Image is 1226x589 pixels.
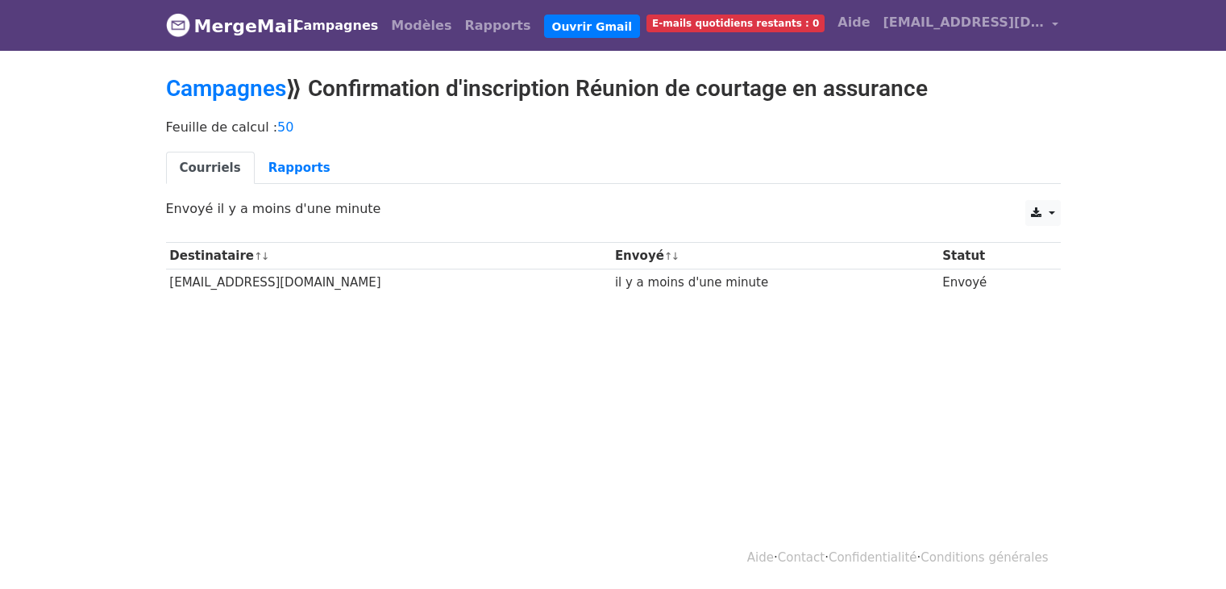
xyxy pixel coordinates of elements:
[671,250,680,262] a: ↓
[883,15,1135,30] font: [EMAIL_ADDRESS][DOMAIN_NAME]
[774,550,778,565] font: ·
[277,119,293,135] a: 50
[615,249,664,263] font: Envoyé
[747,550,774,565] a: Aide
[829,550,917,565] a: Confidentialité
[877,6,1066,44] a: [EMAIL_ADDRESS][DOMAIN_NAME]
[1145,512,1226,589] div: Widget de chat
[664,250,673,262] a: ↑
[254,250,263,262] a: ↑
[180,161,241,175] font: Courriels
[166,152,255,185] a: Courriels
[458,10,537,42] a: Rapports
[942,275,987,290] font: Envoyé
[391,18,451,33] font: Modèles
[837,15,870,30] font: Aide
[825,550,829,565] font: ·
[169,249,254,263] font: Destinataire
[166,13,190,37] img: Logo MergeMail
[942,249,985,263] font: Statut
[261,250,270,262] a: ↓
[917,550,921,565] font: ·
[194,16,299,36] font: MergeMail
[831,6,876,39] a: Aide
[166,201,381,216] font: Envoyé il y a moins d'une minute
[1145,512,1226,589] iframe: Chat Widget
[615,275,768,290] font: il y a moins d'une minute
[544,15,641,39] a: Ouvrir Gmail
[268,161,330,175] font: Rapports
[552,19,633,32] font: Ouvrir Gmail
[921,550,1048,565] a: Conditions générales
[384,10,458,42] a: Modèles
[288,10,385,42] a: Campagnes
[166,119,278,135] font: Feuille de calcul :
[166,9,275,43] a: MergeMail
[294,18,379,33] font: Campagnes
[464,18,530,33] font: Rapports
[286,75,928,102] font: ⟫ Confirmation d'inscription Réunion de courtage en assurance
[640,6,831,39] a: E-mails quotidiens restants : 0
[652,18,819,29] font: E-mails quotidiens restants : 0
[778,550,825,565] a: Contact
[169,275,380,290] font: [EMAIL_ADDRESS][DOMAIN_NAME]
[166,75,286,102] a: Campagnes
[255,152,344,185] a: Rapports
